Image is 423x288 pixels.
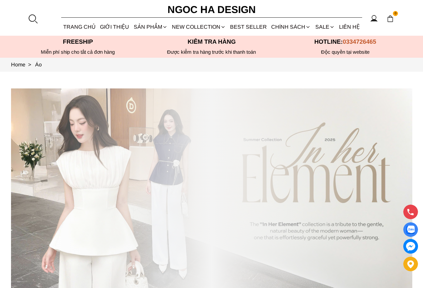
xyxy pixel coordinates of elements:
a: GIỚI THIỆU [98,18,131,36]
div: SẢN PHẨM [131,18,170,36]
a: SALE [313,18,337,36]
div: Chính sách [269,18,313,36]
p: Được kiểm tra hàng trước khi thanh toán [145,49,279,55]
span: > [25,62,34,67]
a: TRANG CHỦ [61,18,98,36]
p: Hotline: [279,38,412,45]
a: NEW COLLECTION [170,18,228,36]
span: 0334726465 [343,38,376,45]
a: BEST SELLER [228,18,269,36]
a: Ngoc Ha Design [162,2,262,18]
div: Miễn phí ship cho tất cả đơn hàng [11,49,145,55]
a: Link to Home [11,62,35,67]
a: Link to Áo [35,62,42,67]
span: 0 [393,11,398,16]
a: Display image [403,222,418,237]
img: img-CART-ICON-ksit0nf1 [387,15,394,22]
a: LIÊN HỆ [337,18,362,36]
img: Display image [406,226,415,234]
h6: Độc quyền tại website [279,49,412,55]
font: Kiểm tra hàng [188,38,236,45]
p: Freeship [11,38,145,45]
a: messenger [403,239,418,254]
